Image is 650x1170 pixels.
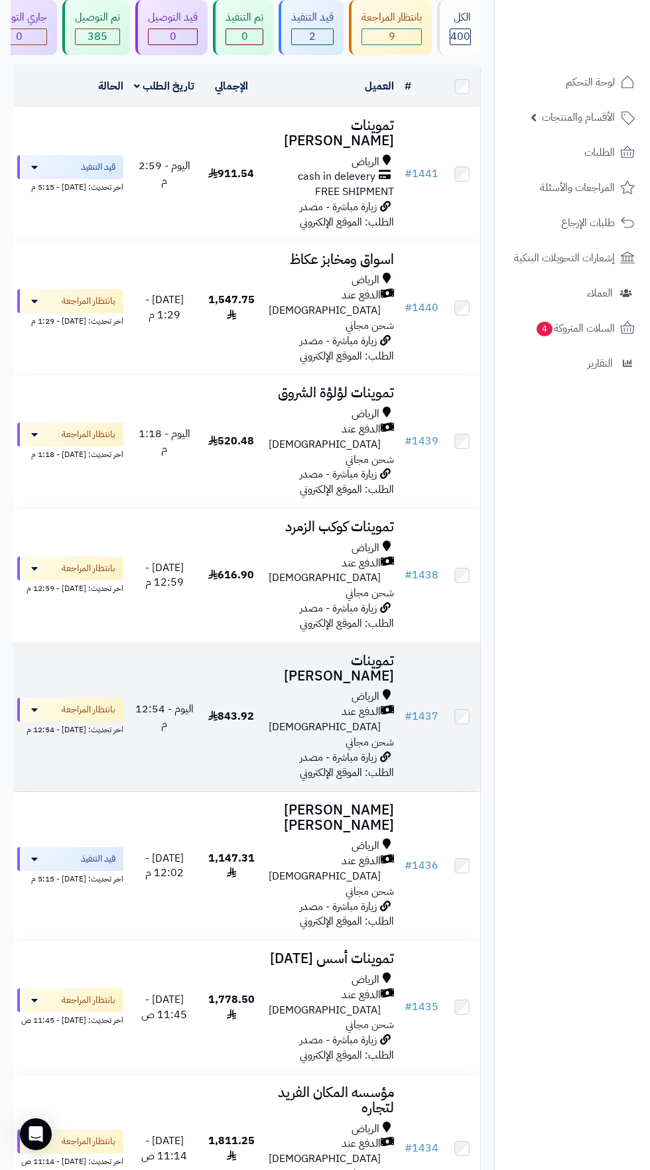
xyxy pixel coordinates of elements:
span: الدفع عند [DEMOGRAPHIC_DATA] [269,1136,381,1167]
span: شحن مجاني [346,734,394,750]
a: طلبات الإرجاع [503,207,642,239]
span: [DATE] - 1:29 م [145,292,184,323]
span: الأقسام والمنتجات [542,108,615,127]
span: الطلبات [584,143,615,162]
span: إشعارات التحويلات البنكية [514,249,615,267]
span: الدفع عند [DEMOGRAPHIC_DATA] [269,988,381,1018]
div: اخر تحديث: [DATE] - 5:15 م [17,871,123,885]
span: # [405,858,412,874]
span: زيارة مباشرة - مصدر الطلب: الموقع الإلكتروني [300,600,394,631]
span: قيد التنفيذ [81,161,115,174]
span: بانتظار المراجعة [62,994,115,1007]
span: الدفع عند [DEMOGRAPHIC_DATA] [269,288,381,318]
span: الرياض [352,407,379,422]
div: Open Intercom Messenger [20,1118,52,1150]
span: 1,811.25 [208,1133,255,1164]
span: # [405,567,412,583]
div: قيد التنفيذ [291,10,334,25]
a: #1437 [405,708,438,724]
span: الرياض [352,541,379,556]
span: [DATE] - 12:02 م [145,850,184,881]
h3: مؤسسه المكان الفريد لتجاره [269,1085,394,1116]
img: logo-2.png [560,10,637,38]
span: 0 [149,29,197,44]
span: طلبات الإرجاع [561,214,615,232]
span: الرياض [352,972,379,988]
span: الرياض [352,1122,379,1137]
span: 843.92 [208,708,254,724]
span: 520.48 [208,433,254,449]
span: التقارير [588,354,613,373]
a: #1441 [405,166,438,182]
span: 400 [450,29,470,44]
span: FREE SHIPMENT [315,184,394,200]
span: لوحة التحكم [566,73,615,92]
span: الدفع عند [DEMOGRAPHIC_DATA] [269,854,381,884]
a: المراجعات والأسئلة [503,172,642,204]
a: العميل [365,78,394,94]
a: #1436 [405,858,438,874]
div: 2 [292,29,333,44]
span: 0 [226,29,263,44]
span: شحن مجاني [346,883,394,899]
span: زيارة مباشرة - مصدر الطلب: الموقع الإلكتروني [300,333,394,364]
span: [DATE] - 11:14 ص [141,1133,187,1164]
a: لوحة التحكم [503,66,642,98]
span: 616.90 [208,567,254,583]
span: الرياض [352,689,379,704]
h3: [PERSON_NAME] [PERSON_NAME] [269,803,394,833]
span: شحن مجاني [346,1017,394,1033]
span: زيارة مباشرة - مصدر الطلب: الموقع الإلكتروني [300,1032,394,1063]
a: الإجمالي [215,78,248,94]
span: بانتظار المراجعة [62,703,115,716]
span: الدفع عند [DEMOGRAPHIC_DATA] [269,556,381,586]
span: بانتظار المراجعة [62,294,115,308]
a: #1439 [405,433,438,449]
a: السلات المتروكة4 [503,312,642,344]
a: #1438 [405,567,438,583]
span: [DATE] - 11:45 ص [141,992,187,1023]
div: الكل [450,10,471,25]
div: اخر تحديث: [DATE] - 11:45 ص [17,1012,123,1026]
span: زيارة مباشرة - مصدر الطلب: الموقع الإلكتروني [300,899,394,930]
span: اليوم - 1:18 م [139,426,190,457]
a: العملاء [503,277,642,309]
a: التقارير [503,348,642,379]
span: الدفع عند [DEMOGRAPHIC_DATA] [269,422,381,452]
span: اليوم - 12:54 م [135,701,194,732]
span: # [405,999,412,1015]
a: الطلبات [503,137,642,168]
div: تم التوصيل [75,10,120,25]
h3: اسواق ومخابز عكاظ [269,252,394,267]
span: بانتظار المراجعة [62,428,115,441]
span: الرياض [352,838,379,854]
div: 385 [76,29,119,44]
span: زيارة مباشرة - مصدر الطلب: الموقع الإلكتروني [300,466,394,497]
span: 911.54 [208,166,254,182]
span: المراجعات والأسئلة [540,178,615,197]
span: بانتظار المراجعة [62,1135,115,1148]
span: 1,547.75 [208,292,255,323]
a: #1440 [405,300,438,316]
div: تم التنفيذ [226,10,263,25]
span: 9 [362,29,421,44]
span: شحن مجاني [346,318,394,334]
span: cash in delevery [298,169,375,184]
span: زيارة مباشرة - مصدر الطلب: الموقع الإلكتروني [300,199,394,230]
h3: تموينات لؤلؤة الشروق [269,385,394,401]
div: اخر تحديث: [DATE] - 1:29 م [17,313,123,327]
a: #1434 [405,1140,438,1156]
span: الرياض [352,273,379,288]
span: 4 [537,322,552,336]
div: بانتظار المراجعة [361,10,422,25]
a: # [405,78,411,94]
span: # [405,708,412,724]
span: شحن مجاني [346,452,394,468]
span: # [405,166,412,182]
div: اخر تحديث: [DATE] - 11:14 ص [17,1153,123,1167]
div: اخر تحديث: [DATE] - 5:15 م [17,179,123,193]
h3: تموينات [PERSON_NAME] [269,653,394,684]
span: الدفع عند [DEMOGRAPHIC_DATA] [269,704,381,735]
